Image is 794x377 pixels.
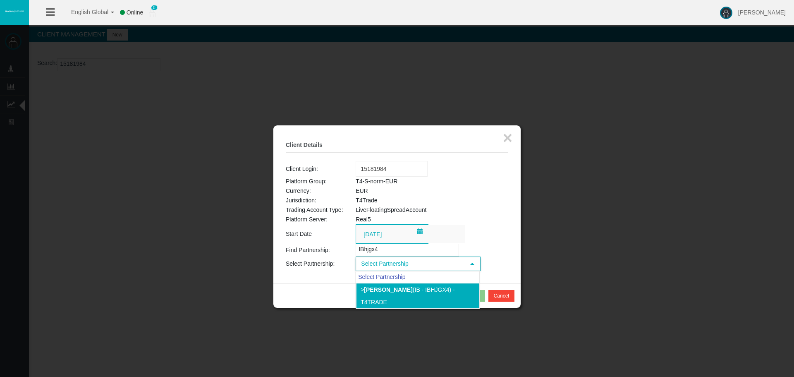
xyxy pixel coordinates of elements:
span: Real5 [356,216,371,223]
span: T4Trade [356,197,377,204]
td: Client Login: [286,161,356,177]
span: Find Partnership: [286,247,330,253]
img: user_small.png [149,9,155,17]
span: LiveFloatingSpreadAccount [356,207,426,213]
div: Select Partnership [356,271,479,283]
span: select [469,261,476,267]
td: Jurisdiction: [286,196,356,205]
button: Cancel [488,290,514,302]
img: logo.svg [4,10,25,13]
span: 0 [151,5,158,10]
td: Trading Account Type: [286,205,356,215]
li: > (IB - IBhjgx4) - T4Trade [356,283,479,309]
span: EUR [356,187,368,194]
span: [PERSON_NAME] [738,9,786,16]
b: [PERSON_NAME] [364,286,412,293]
span: Online [127,9,143,16]
b: Client Details [286,142,323,148]
td: Platform Server: [286,215,356,224]
td: Platform Group: [286,177,356,186]
button: × [503,130,512,146]
span: T4-S-norm-EUR [356,178,397,185]
span: Select Partnership: [286,260,335,267]
img: user-image [720,7,732,19]
td: Start Date [286,224,356,244]
span: Select Partnership [356,257,465,270]
span: English Global [60,9,108,15]
td: Currency: [286,186,356,196]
